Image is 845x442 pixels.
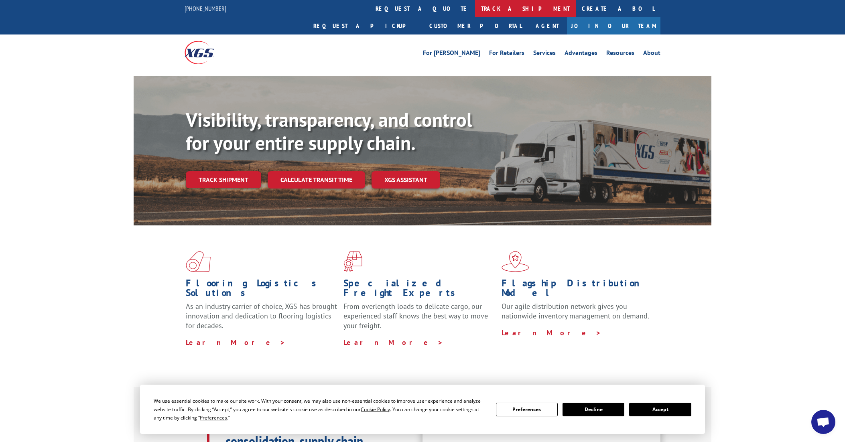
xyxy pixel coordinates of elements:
[200,414,227,421] span: Preferences
[185,4,226,12] a: [PHONE_NUMBER]
[502,278,653,302] h1: Flagship Distribution Model
[186,338,286,347] a: Learn More >
[563,403,624,416] button: Decline
[361,406,390,413] span: Cookie Policy
[372,171,440,189] a: XGS ASSISTANT
[606,50,634,59] a: Resources
[343,338,443,347] a: Learn More >
[140,385,705,434] div: Cookie Consent Prompt
[502,302,649,320] span: Our agile distribution network gives you nationwide inventory management on demand.
[489,50,524,59] a: For Retailers
[496,403,558,416] button: Preferences
[343,302,495,337] p: From overlength loads to delicate cargo, our experienced staff knows the best way to move your fr...
[533,50,556,59] a: Services
[186,278,337,302] h1: Flooring Logistics Solutions
[423,17,528,34] a: Customer Portal
[643,50,660,59] a: About
[423,50,480,59] a: For [PERSON_NAME]
[307,17,423,34] a: Request a pickup
[528,17,567,34] a: Agent
[343,278,495,302] h1: Specialized Freight Experts
[565,50,597,59] a: Advantages
[186,107,472,155] b: Visibility, transparency, and control for your entire supply chain.
[154,397,486,422] div: We use essential cookies to make our site work. With your consent, we may also use non-essential ...
[502,251,529,272] img: xgs-icon-flagship-distribution-model-red
[343,251,362,272] img: xgs-icon-focused-on-flooring-red
[268,171,365,189] a: Calculate transit time
[567,17,660,34] a: Join Our Team
[186,171,261,188] a: Track shipment
[186,302,337,330] span: As an industry carrier of choice, XGS has brought innovation and dedication to flooring logistics...
[811,410,835,434] div: Open chat
[629,403,691,416] button: Accept
[186,251,211,272] img: xgs-icon-total-supply-chain-intelligence-red
[502,328,601,337] a: Learn More >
